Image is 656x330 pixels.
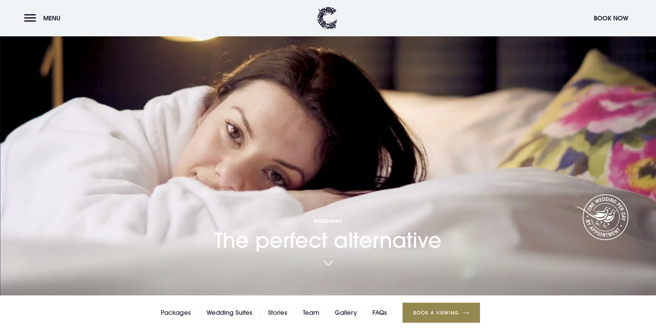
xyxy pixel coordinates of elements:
[372,308,387,318] a: FAQs
[206,308,252,318] a: Wedding Suites
[161,308,191,318] a: Packages
[303,308,319,318] a: Team
[335,308,357,318] a: Gallery
[214,177,442,253] h1: The perfect alternative
[403,303,480,323] a: Book a Viewing
[590,11,632,26] button: Book Now
[43,14,61,22] span: Menu
[268,308,287,318] a: Stories
[317,7,338,29] img: Clandeboye Lodge
[214,218,442,224] span: Weddings
[24,11,64,26] button: Menu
